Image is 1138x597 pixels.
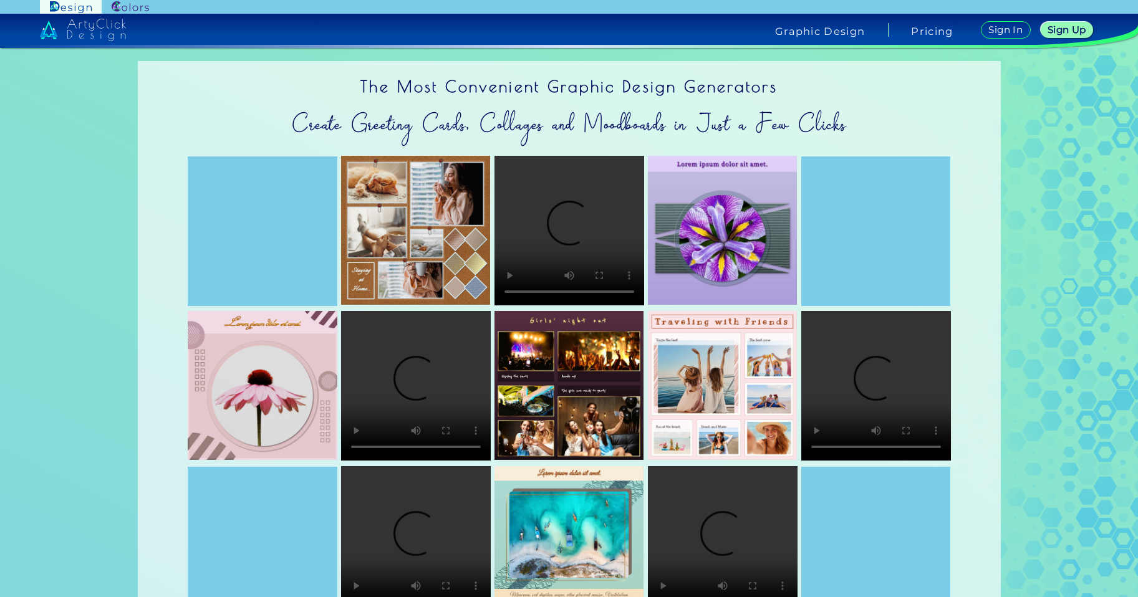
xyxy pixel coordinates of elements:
[40,19,126,41] img: artyclick_design_logo_white_combined_path.svg
[1049,26,1084,34] h5: Sign Up
[911,26,953,36] a: Pricing
[1043,22,1091,37] a: Sign Up
[112,1,149,13] img: ArtyClick Colors logo
[775,26,865,36] h4: Graphic Design
[138,61,1001,104] h1: The Most Convenient Graphic Design Generators
[983,22,1028,38] a: Sign In
[990,26,1021,34] h5: Sign In
[138,104,1001,144] h2: Create Greeting Cards, Collages and Moodboards in Just a Few Clicks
